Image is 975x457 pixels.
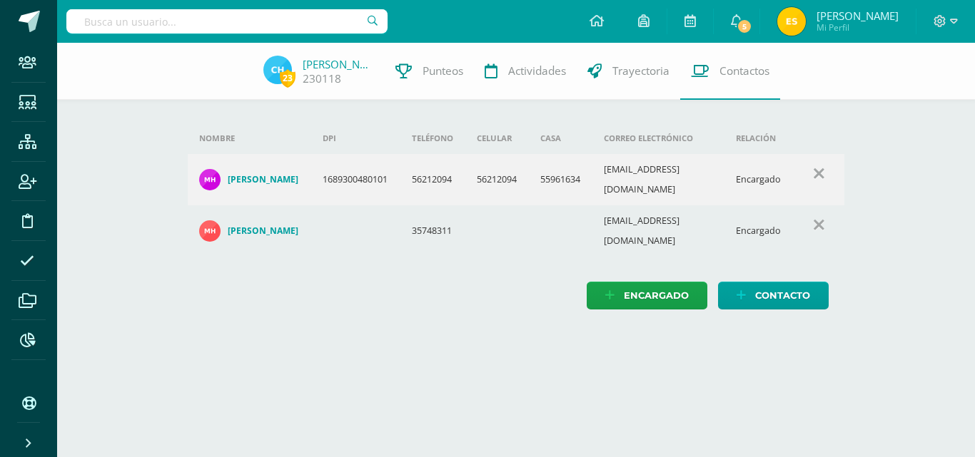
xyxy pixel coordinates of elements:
span: 23 [280,69,295,87]
a: 230118 [303,71,341,86]
span: Punteos [423,63,463,78]
td: 55961634 [529,154,592,205]
th: Correo electrónico [592,123,724,154]
th: Nombre [188,123,311,154]
span: Contacto [755,282,810,309]
span: Contactos [719,63,769,78]
span: [PERSON_NAME] [817,9,899,23]
td: 1689300480101 [311,154,400,205]
td: 56212094 [465,154,529,205]
td: [EMAIL_ADDRESS][DOMAIN_NAME] [592,205,724,257]
a: Contacto [718,282,829,309]
td: 35748311 [400,205,465,257]
span: 5 [737,19,752,34]
th: Relación [724,123,793,154]
td: [EMAIL_ADDRESS][DOMAIN_NAME] [592,154,724,205]
a: [PERSON_NAME] [199,220,300,242]
td: 56212094 [400,154,465,205]
a: Actividades [474,43,577,100]
input: Busca un usuario... [66,9,388,34]
img: 0abf21bd2d0a573e157d53e234304166.png [777,7,806,36]
td: Encargado [724,205,793,257]
span: Encargado [624,282,689,309]
th: Celular [465,123,529,154]
a: Contactos [680,43,780,100]
td: Encargado [724,154,793,205]
img: 05ecf65e9384445abaa6ec79b0b5c5f6.png [199,220,221,242]
a: [PERSON_NAME] [303,57,374,71]
h4: [PERSON_NAME] [228,174,298,185]
a: Encargado [587,282,707,309]
h4: [PERSON_NAME] [228,225,298,237]
img: 4b33b28ffae429fe03d267dc42b446c1.png [263,56,292,84]
th: Casa [529,123,592,154]
span: Mi Perfil [817,21,899,34]
img: 12be07389685f2391c24889dbd2f0f55.png [199,169,221,190]
span: Actividades [508,63,566,78]
th: DPI [311,123,400,154]
a: Punteos [385,43,474,100]
a: [PERSON_NAME] [199,169,300,190]
span: Trayectoria [612,63,670,78]
a: Trayectoria [577,43,680,100]
th: Teléfono [400,123,465,154]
